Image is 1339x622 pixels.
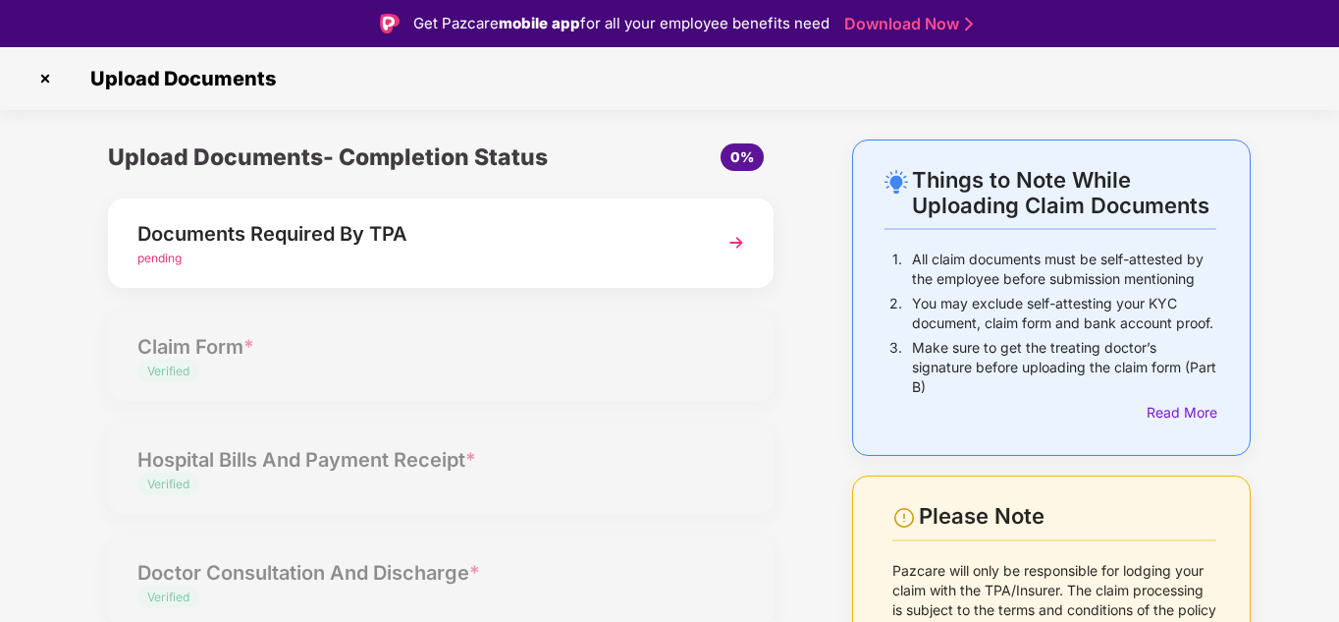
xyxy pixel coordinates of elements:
[71,67,286,90] span: Upload Documents
[965,14,973,34] img: Stroke
[892,250,902,289] p: 1.
[889,294,902,333] p: 2.
[137,251,182,265] span: pending
[884,170,908,194] img: svg+xml;base64,PHN2ZyB4bWxucz0iaHR0cDovL3d3dy53My5vcmcvMjAwMC9zdmciIHdpZHRoPSIyNC4wOTMiIGhlaWdodD...
[29,63,61,94] img: svg+xml;base64,PHN2ZyBpZD0iQ3Jvc3MtMzJ4MzIiIHhtbG5zPSJodHRwOi8vd3d3LnczLm9yZy8yMDAwL3N2ZyIgd2lkdG...
[912,294,1216,333] p: You may exclude self-attesting your KYC document, claim form and bank account proof.
[1147,402,1216,424] div: Read More
[137,218,693,250] div: Documents Required By TPA
[719,225,754,260] img: svg+xml;base64,PHN2ZyBpZD0iTmV4dCIgeG1sbnM9Imh0dHA6Ly93d3cudzMub3JnLzIwMDAvc3ZnIiB3aWR0aD0iMzYiIG...
[892,506,916,530] img: svg+xml;base64,PHN2ZyBpZD0iV2FybmluZ18tXzI0eDI0IiBkYXRhLW5hbWU9Ildhcm5pbmcgLSAyNHgyNCIgeG1sbnM9Im...
[844,14,967,34] a: Download Now
[380,14,400,33] img: Logo
[108,140,552,175] div: Upload Documents- Completion Status
[912,250,1216,289] p: All claim documents must be self-attested by the employee before submission mentioning
[499,14,580,32] strong: mobile app
[912,167,1216,218] div: Things to Note While Uploading Claim Documents
[889,338,902,397] p: 3.
[413,12,830,35] div: Get Pazcare for all your employee benefits need
[919,503,1216,530] div: Please Note
[912,338,1216,397] p: Make sure to get the treating doctor’s signature before uploading the claim form (Part B)
[730,148,754,165] span: 0%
